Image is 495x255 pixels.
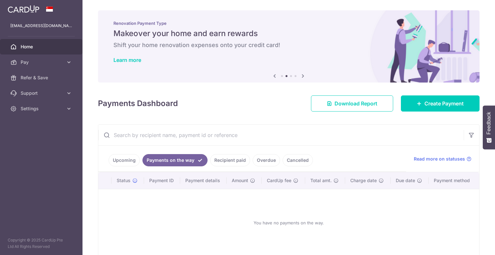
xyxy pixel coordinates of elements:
[21,74,63,81] span: Refer & Save
[267,177,291,184] span: CardUp fee
[144,172,180,189] th: Payment ID
[180,172,227,189] th: Payment details
[414,156,465,162] span: Read more on statuses
[401,95,480,112] a: Create Payment
[311,95,393,112] a: Download Report
[109,154,140,166] a: Upcoming
[21,44,63,50] span: Home
[98,98,178,109] h4: Payments Dashboard
[21,90,63,96] span: Support
[232,177,248,184] span: Amount
[253,154,280,166] a: Overdue
[350,177,377,184] span: Charge date
[21,59,63,65] span: Pay
[113,41,464,49] h6: Shift your home renovation expenses onto your credit card!
[113,21,464,26] p: Renovation Payment Type
[335,100,377,107] span: Download Report
[106,194,471,251] div: You have no payments on the way.
[117,177,131,184] span: Status
[486,112,492,134] span: Feedback
[8,5,39,13] img: CardUp
[424,100,464,107] span: Create Payment
[454,236,489,252] iframe: Opens a widget where you can find more information
[21,105,63,112] span: Settings
[10,23,72,29] p: [EMAIL_ADDRESS][DOMAIN_NAME]
[429,172,479,189] th: Payment method
[210,154,250,166] a: Recipient paid
[483,105,495,149] button: Feedback - Show survey
[396,177,415,184] span: Due date
[142,154,208,166] a: Payments on the way
[310,177,332,184] span: Total amt.
[113,57,141,63] a: Learn more
[98,125,464,145] input: Search by recipient name, payment id or reference
[98,10,480,83] img: Renovation banner
[414,156,471,162] a: Read more on statuses
[113,28,464,39] h5: Makeover your home and earn rewards
[283,154,313,166] a: Cancelled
